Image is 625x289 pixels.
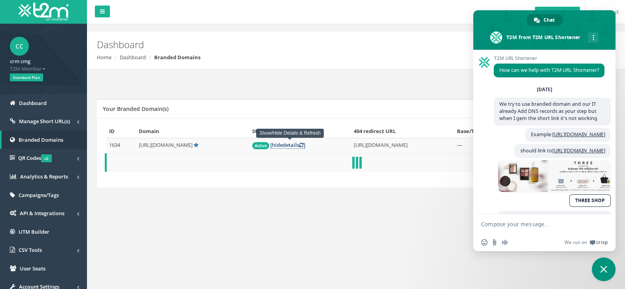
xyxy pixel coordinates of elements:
a: [URL][DOMAIN_NAME] [552,131,605,138]
span: [URL][DOMAIN_NAME] [139,141,193,148]
span: We run on [565,239,587,246]
th: Base/TLD redirect URL [454,124,564,138]
td: 1634 [106,138,136,154]
td: — [454,138,564,154]
span: cc [10,37,29,56]
span: Crisp [596,239,608,246]
button: Submit idea [535,7,580,19]
span: API & Integrations [20,210,64,217]
span: T2M Member [10,65,77,73]
div: Show/Hide Details & Refresh [256,129,324,138]
span: Example: [531,131,605,138]
span: How can we help with T2M URL Shortener? [499,67,599,73]
img: T2M [19,3,68,21]
span: Dashboard [19,99,47,107]
strong: Branded Domains [154,54,200,61]
span: Manage Short URL(s) [19,118,70,125]
span: Campaigns/Tags [19,191,59,199]
span: Standard Plan [10,73,43,81]
span: We try to use branded domain and our IT already Add DNS records as your step but when I gem the s... [499,101,597,122]
span: QR Codes [18,154,52,161]
h5: Your Branded Domain(s) [103,106,168,112]
a: Home [97,54,111,61]
a: [hidedetails] [270,141,305,149]
a: [URL][DOMAIN_NAME] [552,147,605,154]
a: THREE SHOP [569,194,611,207]
h2: Dashboard [97,39,527,50]
th: ID [106,124,136,138]
span: Branded Domains [19,136,63,143]
div: [DATE] [537,87,552,92]
a: Dashboard [120,54,146,61]
span: v2 [41,154,52,162]
th: 404 redirect URL [351,124,454,138]
span: T2M URL Shortener [494,56,604,61]
strong: crm cmg [10,58,30,65]
span: Analytics & Reports [20,173,68,180]
div: Chat [527,14,563,26]
span: Insert an emoji [481,239,487,246]
span: should link to [520,147,605,154]
th: Status [249,124,351,138]
div: More channels [588,32,599,43]
span: UTM Builder [19,228,49,235]
span: Chat [544,14,555,26]
th: Domain [136,124,249,138]
td: [URL][DOMAIN_NAME] [351,138,454,154]
b: Submit idea [547,9,576,16]
div: Close chat [592,257,616,281]
a: crm cmg T2M Member [10,56,77,72]
span: hide [272,141,283,148]
span: Audio message [502,239,508,246]
span: User Seats [20,265,45,272]
span: Active [252,142,269,149]
a: We run onCrisp [565,239,608,246]
span: Send a file [491,239,498,246]
textarea: Compose your message... [481,221,590,228]
a: Default [194,141,198,148]
span: CSV Tools [19,246,42,253]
